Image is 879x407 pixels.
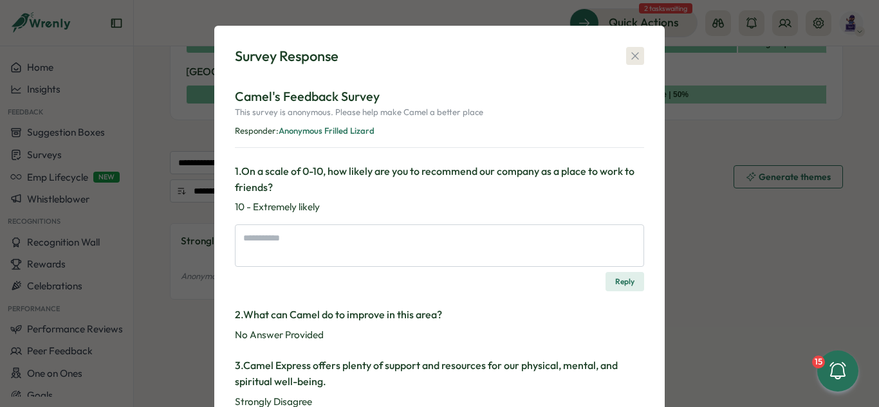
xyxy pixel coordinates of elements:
p: This survey is anonymous. Please help make Camel a better place [235,107,644,123]
div: No Answer Provided [235,328,644,342]
p: Camel's Feedback Survey [235,87,644,107]
span: Reply [615,273,634,291]
span: Responder: [235,125,279,136]
span: Anonymous Frilled Lizard [279,125,375,136]
p: 10 - Extremely likely [235,200,644,214]
h3: 3 . Camel Express offers plenty of support and resources for our physical, mental, and spiritual ... [235,357,644,390]
div: Survey Response [235,46,338,66]
h3: 2 . What can Camel do to improve in this area? [235,307,644,323]
div: 15 [812,356,825,368]
button: 15 [817,350,858,392]
button: Reply [606,272,644,291]
h3: 1 . On a scale of 0-10, how likely are you to recommend our company as a place to work to friends? [235,163,644,195]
